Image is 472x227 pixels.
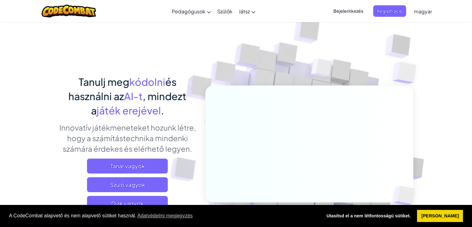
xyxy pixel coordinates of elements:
img: Overlap cubes [380,47,434,99]
a: learn more about cookies [136,211,194,220]
span: magyar [414,8,432,15]
a: Szülők [214,3,236,20]
a: deny cookies [322,210,415,222]
img: CodeCombat logo [42,5,96,17]
span: Játsz [239,8,250,15]
img: Overlap cubes [299,46,344,93]
span: Tanulj meg [79,76,129,88]
span: játék erejével [97,104,161,117]
span: kódolni [129,76,165,88]
img: Overlap cubes [383,173,429,218]
a: Tanár vagyok [87,159,168,174]
span: A CodeCombat alapvető és nem alapvető sütiket használ. [9,211,317,220]
span: Pedagógusok [172,8,205,15]
a: Szülő vagyok [87,177,168,192]
a: Játsz [236,3,259,20]
a: allow cookies [417,210,463,222]
button: Regisztráció [373,5,406,17]
span: AI-t [124,90,143,102]
button: Bejelentkezés [330,5,367,17]
span: . [161,104,164,117]
a: Pedagógusok [169,3,214,20]
a: magyar [411,3,435,20]
p: Innovatív játékmeneteket hozunk létre, hogy a számítástechnika mindenki számára érdekes és elérhe... [59,122,196,154]
button: Diák vagyok [87,196,168,211]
